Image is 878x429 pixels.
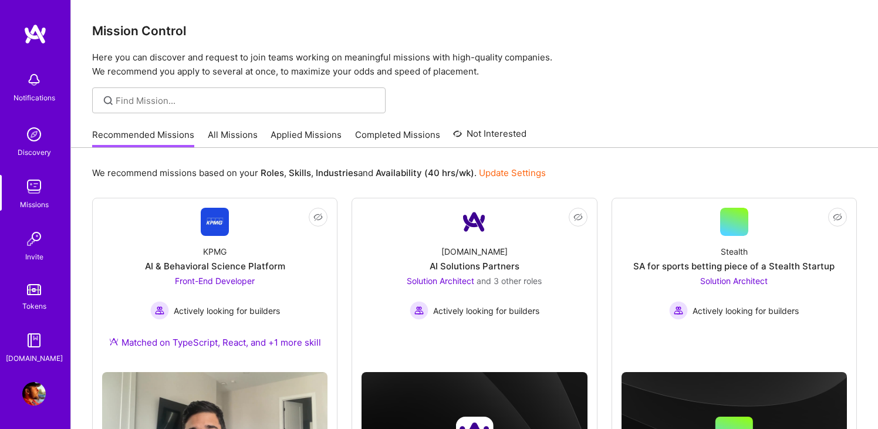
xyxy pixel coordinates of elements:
[203,245,227,258] div: KPMG
[316,167,358,178] b: Industries
[27,284,41,295] img: tokens
[92,129,194,148] a: Recommended Missions
[833,212,842,222] i: icon EyeClosed
[92,23,857,38] h3: Mission Control
[721,245,748,258] div: Stealth
[430,260,519,272] div: AI Solutions Partners
[18,146,51,158] div: Discovery
[289,167,311,178] b: Skills
[22,123,46,146] img: discovery
[477,276,542,286] span: and 3 other roles
[376,167,474,178] b: Availability (40 hrs/wk)
[19,382,49,406] a: User Avatar
[433,305,539,317] span: Actively looking for builders
[261,167,284,178] b: Roles
[22,68,46,92] img: bell
[479,167,546,178] a: Update Settings
[208,129,258,148] a: All Missions
[201,208,229,236] img: Company Logo
[92,167,546,179] p: We recommend missions based on your , , and .
[410,301,428,320] img: Actively looking for builders
[573,212,583,222] i: icon EyeClosed
[174,305,280,317] span: Actively looking for builders
[22,227,46,251] img: Invite
[102,208,327,363] a: Company LogoKPMGAI & Behavioral Science PlatformFront-End Developer Actively looking for builders...
[116,94,377,107] input: Find Mission...
[460,208,488,236] img: Company Logo
[150,301,169,320] img: Actively looking for builders
[453,127,526,148] a: Not Interested
[23,23,47,45] img: logo
[693,305,799,317] span: Actively looking for builders
[441,245,508,258] div: [DOMAIN_NAME]
[407,276,474,286] span: Solution Architect
[22,329,46,352] img: guide book
[175,276,255,286] span: Front-End Developer
[25,251,43,263] div: Invite
[6,352,63,364] div: [DOMAIN_NAME]
[13,92,55,104] div: Notifications
[355,129,440,148] a: Completed Missions
[109,336,321,349] div: Matched on TypeScript, React, and +1 more skill
[109,337,119,346] img: Ateam Purple Icon
[622,208,847,349] a: StealthSA for sports betting piece of a Stealth StartupSolution Architect Actively looking for bu...
[22,300,46,312] div: Tokens
[92,50,857,79] p: Here you can discover and request to join teams working on meaningful missions with high-quality ...
[633,260,835,272] div: SA for sports betting piece of a Stealth Startup
[22,175,46,198] img: teamwork
[313,212,323,222] i: icon EyeClosed
[700,276,768,286] span: Solution Architect
[145,260,285,272] div: AI & Behavioral Science Platform
[22,382,46,406] img: User Avatar
[102,94,115,107] i: icon SearchGrey
[271,129,342,148] a: Applied Missions
[669,301,688,320] img: Actively looking for builders
[362,208,587,349] a: Company Logo[DOMAIN_NAME]AI Solutions PartnersSolution Architect and 3 other rolesActively lookin...
[20,198,49,211] div: Missions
